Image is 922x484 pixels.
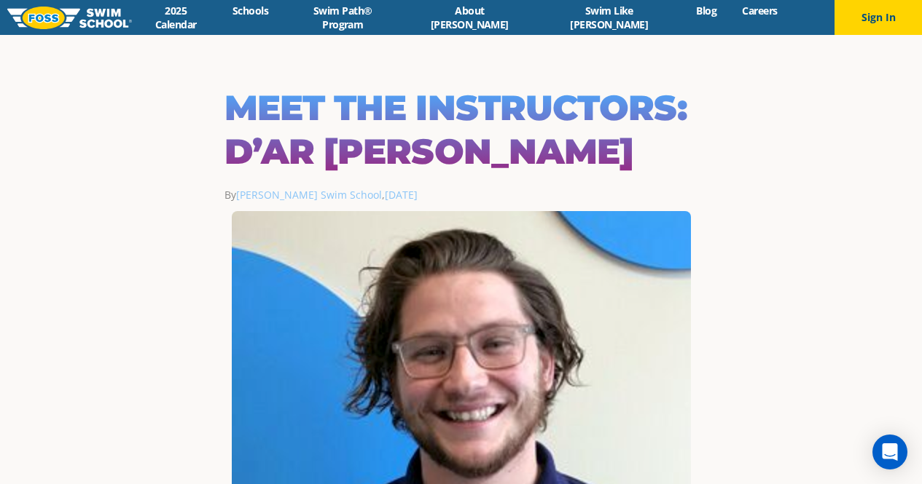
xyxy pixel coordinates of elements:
[220,4,281,17] a: Schools
[7,7,132,29] img: FOSS Swim School Logo
[535,4,684,31] a: Swim Like [PERSON_NAME]
[281,4,405,31] a: Swim Path® Program
[382,188,418,202] span: ,
[224,86,698,173] h1: Meet the Instructors: D’Ar [PERSON_NAME]
[872,435,907,469] div: Open Intercom Messenger
[132,4,220,31] a: 2025 Calendar
[684,4,730,17] a: Blog
[224,188,382,202] span: By
[236,188,382,202] a: [PERSON_NAME] Swim School
[405,4,535,31] a: About [PERSON_NAME]
[385,188,418,202] a: [DATE]
[730,4,790,17] a: Careers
